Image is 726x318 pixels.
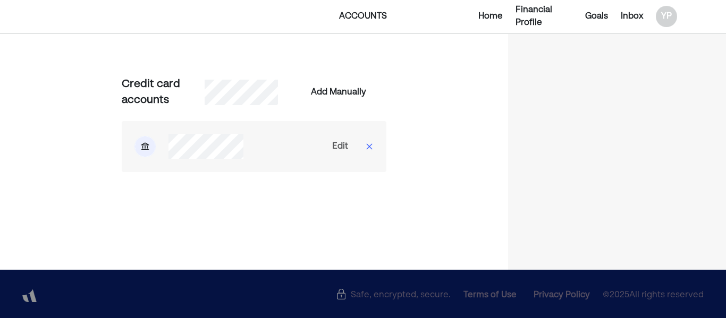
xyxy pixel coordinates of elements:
[534,289,590,302] div: Privacy Policy
[516,4,572,29] div: Financial Profile
[311,86,366,99] div: Add Manually
[603,289,704,302] span: © 2025 All rights reserved
[332,140,348,153] div: Edit
[478,10,503,23] div: Home
[336,289,451,298] div: Safe, encrypted, secure.
[463,289,517,302] div: Terms of Use
[122,76,205,108] div: Credit card accounts
[257,10,469,23] div: ACCOUNTS
[621,10,643,23] div: Inbox
[656,6,677,27] div: YP
[585,10,608,23] div: Goals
